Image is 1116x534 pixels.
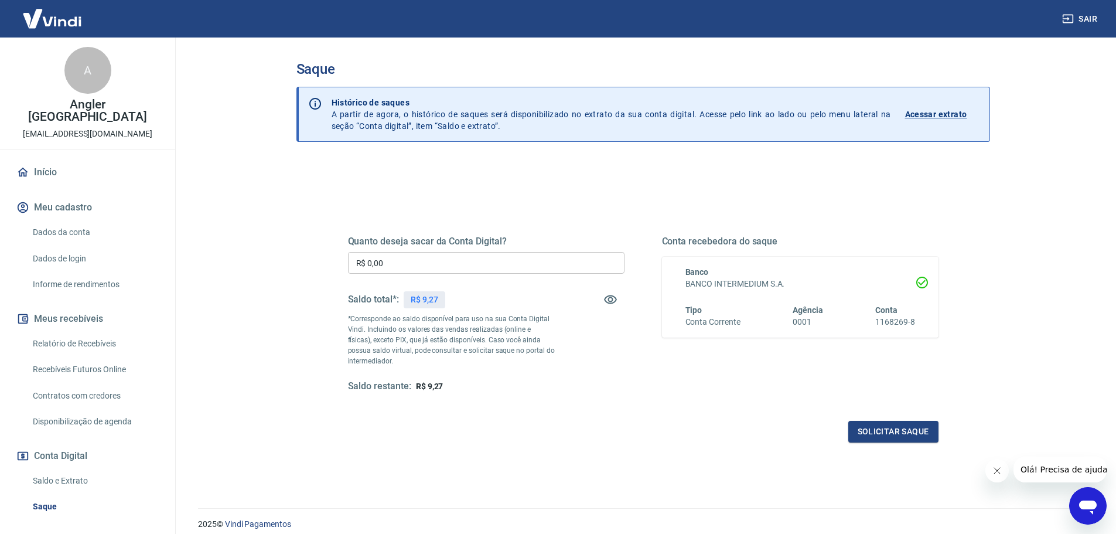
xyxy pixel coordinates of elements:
button: Sair [1060,8,1102,30]
p: Acessar extrato [905,108,967,120]
iframe: Mensagem da empresa [1013,457,1107,482]
iframe: Fechar mensagem [985,459,1009,482]
a: Dados da conta [28,220,161,244]
button: Solicitar saque [848,421,938,443]
a: Relatório de Recebíveis [28,332,161,356]
h5: Quanto deseja sacar da Conta Digital? [348,236,624,247]
h6: BANCO INTERMEDIUM S.A. [685,278,915,290]
button: Meu cadastro [14,195,161,220]
a: Saque [28,495,161,519]
p: Histórico de saques [332,97,891,108]
h3: Saque [296,61,990,77]
a: Contratos com credores [28,384,161,408]
h6: 1168269-8 [875,316,915,328]
a: Recebíveis Futuros Online [28,358,161,382]
p: A partir de agora, o histórico de saques será disponibilizado no extrato da sua conta digital. Ac... [332,97,891,132]
p: [EMAIL_ADDRESS][DOMAIN_NAME] [23,128,152,140]
iframe: Botão para abrir a janela de mensagens [1069,487,1107,525]
h5: Saldo total*: [348,294,399,305]
span: R$ 9,27 [416,382,443,391]
p: *Corresponde ao saldo disponível para uso na sua Conta Digital Vindi. Incluindo os valores das ve... [348,314,555,366]
a: Informe de rendimentos [28,273,161,297]
h5: Conta recebedora do saque [662,236,938,247]
img: Vindi [14,1,90,36]
span: Banco [685,267,709,277]
p: Angler [GEOGRAPHIC_DATA] [9,98,166,123]
span: Tipo [685,305,702,315]
a: Dados de login [28,247,161,271]
h6: Conta Corrente [685,316,740,328]
a: Início [14,159,161,185]
a: Acessar extrato [905,97,980,132]
h6: 0001 [793,316,823,328]
h5: Saldo restante: [348,380,411,393]
span: Conta [875,305,897,315]
button: Conta Digital [14,443,161,469]
p: 2025 © [198,518,1088,530]
div: A [64,47,111,94]
a: Vindi Pagamentos [225,519,291,529]
a: Disponibilização de agenda [28,410,161,434]
p: R$ 9,27 [411,294,438,306]
span: Olá! Precisa de ajuda? [7,8,98,18]
span: Agência [793,305,823,315]
button: Meus recebíveis [14,306,161,332]
a: Saldo e Extrato [28,469,161,493]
